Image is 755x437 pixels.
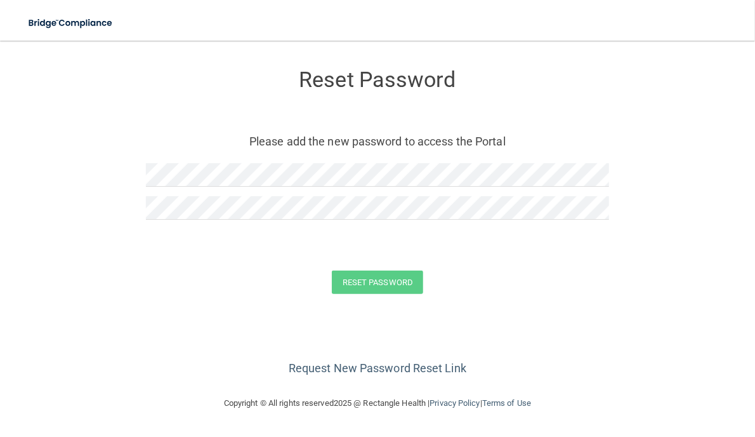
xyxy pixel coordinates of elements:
a: Privacy Policy [430,398,480,408]
h3: Reset Password [146,68,609,91]
button: Reset Password [332,271,423,294]
p: Please add the new password to access the Portal [155,131,600,152]
a: Terms of Use [482,398,531,408]
div: Copyright © All rights reserved 2025 @ Rectangle Health | | [146,383,609,424]
a: Request New Password Reset Link [289,361,466,375]
img: bridge_compliance_login_screen.278c3ca4.svg [19,10,123,36]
